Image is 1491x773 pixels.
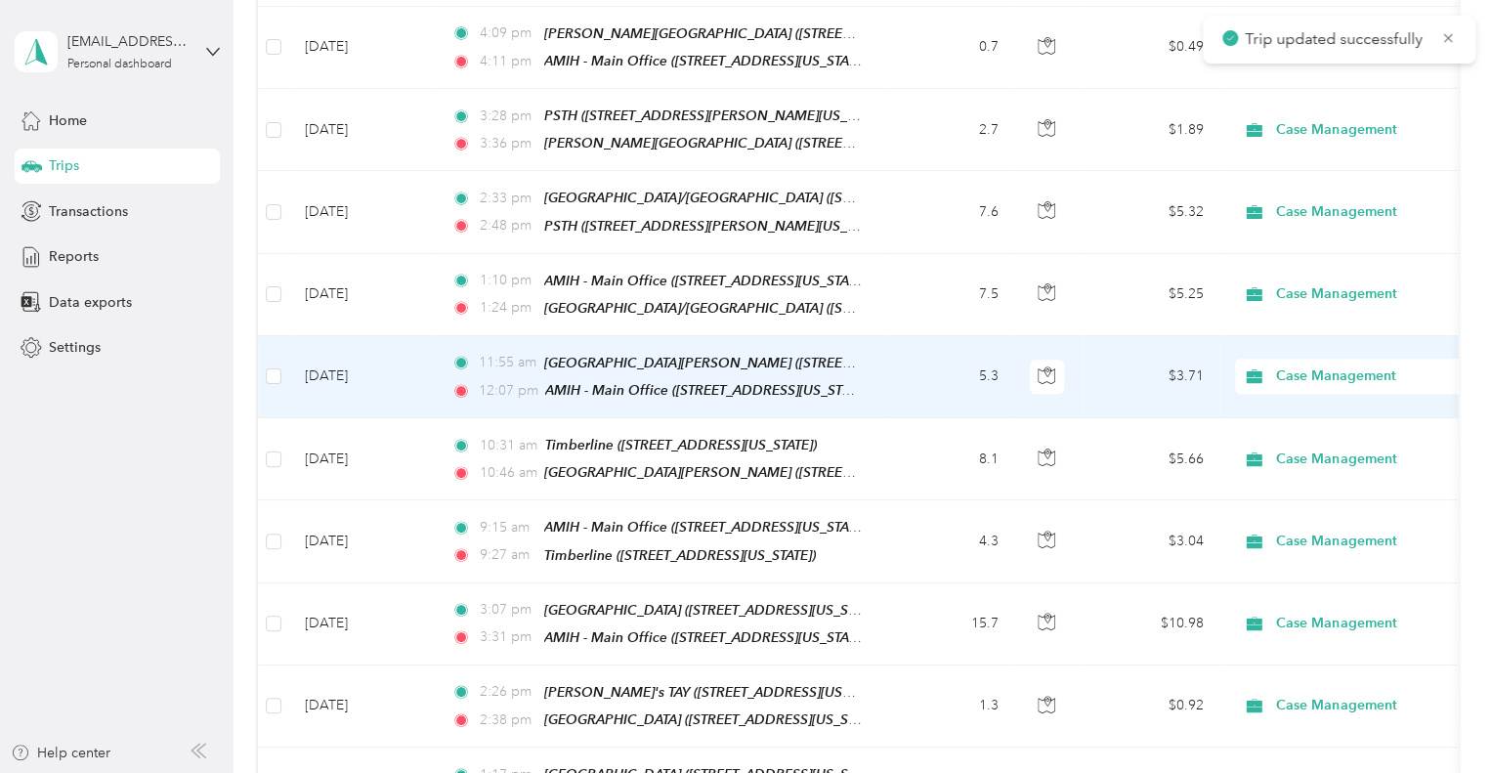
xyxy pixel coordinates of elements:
[544,300,1026,317] span: [GEOGRAPHIC_DATA]/[GEOGRAPHIC_DATA] ([STREET_ADDRESS][US_STATE])
[544,519,871,536] span: AMIH - Main Office ([STREET_ADDRESS][US_STATE])
[479,462,534,484] span: 10:46 am
[11,743,110,763] button: Help center
[289,583,436,666] td: [DATE]
[885,89,1014,171] td: 2.7
[49,201,128,222] span: Transactions
[479,297,534,319] span: 1:24 pm
[479,709,534,731] span: 2:38 pm
[289,336,436,418] td: [DATE]
[479,544,534,566] span: 9:27 am
[479,681,534,703] span: 2:26 pm
[544,629,871,646] span: AMIH - Main Office ([STREET_ADDRESS][US_STATE])
[289,418,436,500] td: [DATE]
[1276,283,1455,305] span: Case Management
[544,602,884,619] span: [GEOGRAPHIC_DATA] ([STREET_ADDRESS][US_STATE])
[1382,664,1491,773] iframe: Everlance-gr Chat Button Frame
[544,218,891,235] span: PSTH ([STREET_ADDRESS][PERSON_NAME][US_STATE])
[544,190,1026,206] span: [GEOGRAPHIC_DATA]/[GEOGRAPHIC_DATA] ([STREET_ADDRESS][US_STATE])
[545,437,817,452] span: Timberline ([STREET_ADDRESS][US_STATE])
[289,500,436,582] td: [DATE]
[1083,89,1219,171] td: $1.89
[479,270,534,291] span: 1:10 pm
[885,171,1014,253] td: 7.6
[1276,201,1455,223] span: Case Management
[1276,449,1455,470] span: Case Management
[1083,418,1219,500] td: $5.66
[49,292,132,313] span: Data exports
[885,583,1014,666] td: 15.7
[479,626,534,648] span: 3:31 pm
[885,666,1014,748] td: 1.3
[1276,119,1455,141] span: Case Management
[544,135,1105,151] span: [PERSON_NAME][GEOGRAPHIC_DATA] ([STREET_ADDRESS][PERSON_NAME][US_STATE])
[544,355,1105,371] span: [GEOGRAPHIC_DATA][PERSON_NAME] ([STREET_ADDRESS][PERSON_NAME][US_STATE])
[479,352,534,373] span: 11:55 am
[49,246,99,267] span: Reports
[1083,500,1219,582] td: $3.04
[49,337,101,358] span: Settings
[1083,583,1219,666] td: $10.98
[1276,613,1455,634] span: Case Management
[479,435,536,456] span: 10:31 am
[479,517,534,538] span: 9:15 am
[479,51,534,72] span: 4:11 pm
[1083,336,1219,418] td: $3.71
[67,31,190,52] div: [EMAIL_ADDRESS][DOMAIN_NAME]
[885,254,1014,336] td: 7.5
[479,215,534,236] span: 2:48 pm
[479,380,536,402] span: 12:07 pm
[1276,695,1455,716] span: Case Management
[885,336,1014,418] td: 5.3
[1083,7,1219,89] td: $0.49
[544,464,1105,481] span: [GEOGRAPHIC_DATA][PERSON_NAME] ([STREET_ADDRESS][PERSON_NAME][US_STATE])
[544,711,884,728] span: [GEOGRAPHIC_DATA] ([STREET_ADDRESS][US_STATE])
[67,59,172,70] div: Personal dashboard
[289,89,436,171] td: [DATE]
[885,7,1014,89] td: 0.7
[289,171,436,253] td: [DATE]
[479,133,534,154] span: 3:36 pm
[885,418,1014,500] td: 8.1
[1083,171,1219,253] td: $5.32
[1083,254,1219,336] td: $5.25
[545,382,872,399] span: AMIH - Main Office ([STREET_ADDRESS][US_STATE])
[1276,531,1455,552] span: Case Management
[1083,666,1219,748] td: $0.92
[1276,365,1455,387] span: Case Management
[544,547,816,563] span: Timberline ([STREET_ADDRESS][US_STATE])
[544,273,871,289] span: AMIH - Main Office ([STREET_ADDRESS][US_STATE])
[544,684,893,701] span: [PERSON_NAME]'s TAY ([STREET_ADDRESS][US_STATE])
[479,188,534,209] span: 2:33 pm
[885,500,1014,582] td: 4.3
[1245,27,1427,52] p: Trip updated successfully
[289,7,436,89] td: [DATE]
[544,53,871,69] span: AMIH - Main Office ([STREET_ADDRESS][US_STATE])
[479,599,534,621] span: 3:07 pm
[479,22,534,44] span: 4:09 pm
[544,107,891,124] span: PSTH ([STREET_ADDRESS][PERSON_NAME][US_STATE])
[289,666,436,748] td: [DATE]
[544,25,1105,42] span: [PERSON_NAME][GEOGRAPHIC_DATA] ([STREET_ADDRESS][PERSON_NAME][US_STATE])
[289,254,436,336] td: [DATE]
[479,106,534,127] span: 3:28 pm
[49,155,79,176] span: Trips
[49,110,87,131] span: Home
